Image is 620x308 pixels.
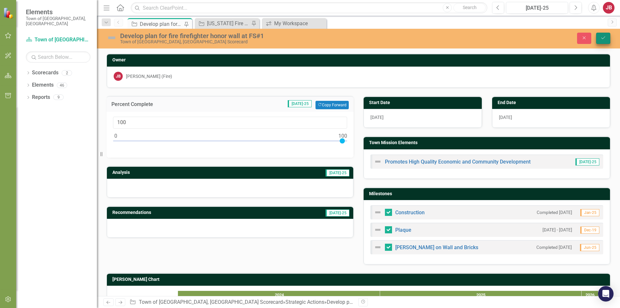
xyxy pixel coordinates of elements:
[327,299,440,305] div: Develop plan for fire firefighter honor wall at FS#1
[179,291,380,299] div: 2024
[580,244,599,251] span: Jun-25
[139,299,283,305] a: Town of [GEOGRAPHIC_DATA], [GEOGRAPHIC_DATA] Scorecard
[112,170,211,175] h3: Analysis
[603,2,615,14] button: JB
[508,4,566,12] div: [DATE]-25
[129,299,354,306] div: » »
[32,69,58,77] a: Scorecards
[374,208,382,216] img: Not Defined
[26,51,90,63] input: Search Below...
[325,209,349,217] span: [DATE]-25
[582,291,598,299] div: 2026
[53,95,64,100] div: 9
[499,115,512,120] span: [DATE]
[274,19,325,27] div: My Workspace
[580,209,599,216] span: Jan-25
[385,159,531,165] a: Promotes High Quality Economic and Community Development
[542,227,572,233] small: [DATE] - [DATE]
[26,36,90,44] a: Town of [GEOGRAPHIC_DATA], [GEOGRAPHIC_DATA] Scorecard
[26,16,90,27] small: Town of [GEOGRAPHIC_DATA], [GEOGRAPHIC_DATA]
[598,286,614,302] div: Open Intercom Messenger
[536,244,572,250] small: Completed [DATE]
[111,101,208,107] h3: Percent Complete
[126,73,172,80] div: [PERSON_NAME] (Fire)
[580,227,599,234] span: Dec-19
[369,140,607,145] h3: Town Mission Elements
[131,2,487,14] input: Search ClearPoint...
[463,5,477,10] span: Search
[26,8,90,16] span: Elements
[112,210,258,215] h3: Recommendations
[140,20,182,28] div: Develop plan for fire firefighter honor wall at FS#1
[369,191,607,196] h3: Milestones
[395,227,411,233] a: Plaque
[325,169,349,176] span: [DATE]-25
[112,58,607,62] h3: Owner
[207,19,250,27] div: [US_STATE] Fire Chiefs Assoc Best Practices
[288,100,312,107] span: [DATE]-25
[285,299,324,305] a: Strategic Actions
[537,209,572,216] small: Completed [DATE]
[380,291,582,299] div: 2025
[374,243,382,251] img: Not Defined
[120,32,389,39] div: Develop plan for fire firefighter honor wall at FS#1
[506,2,568,14] button: [DATE]-25
[374,226,382,234] img: Not Defined
[453,3,486,12] button: Search
[57,82,67,88] div: 46
[369,100,479,105] h3: Start Date
[62,70,72,76] div: 2
[575,158,599,165] span: [DATE]-25
[32,81,54,89] a: Elements
[374,158,382,165] img: Not Defined
[370,115,384,120] span: [DATE]
[263,19,325,27] a: My Workspace
[196,19,250,27] a: [US_STATE] Fire Chiefs Assoc Best Practices
[498,100,607,105] h3: End Date
[32,94,50,101] a: Reports
[315,101,349,109] button: Copy Forward
[112,277,607,282] h3: [PERSON_NAME] Chart
[120,39,389,44] div: Town of [GEOGRAPHIC_DATA], [GEOGRAPHIC_DATA] Scorecard
[3,7,15,19] img: ClearPoint Strategy
[395,209,425,216] a: Construction
[107,33,117,43] img: Not Defined
[395,244,478,250] a: [PERSON_NAME] on Wall and Bricks
[114,72,123,81] div: JB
